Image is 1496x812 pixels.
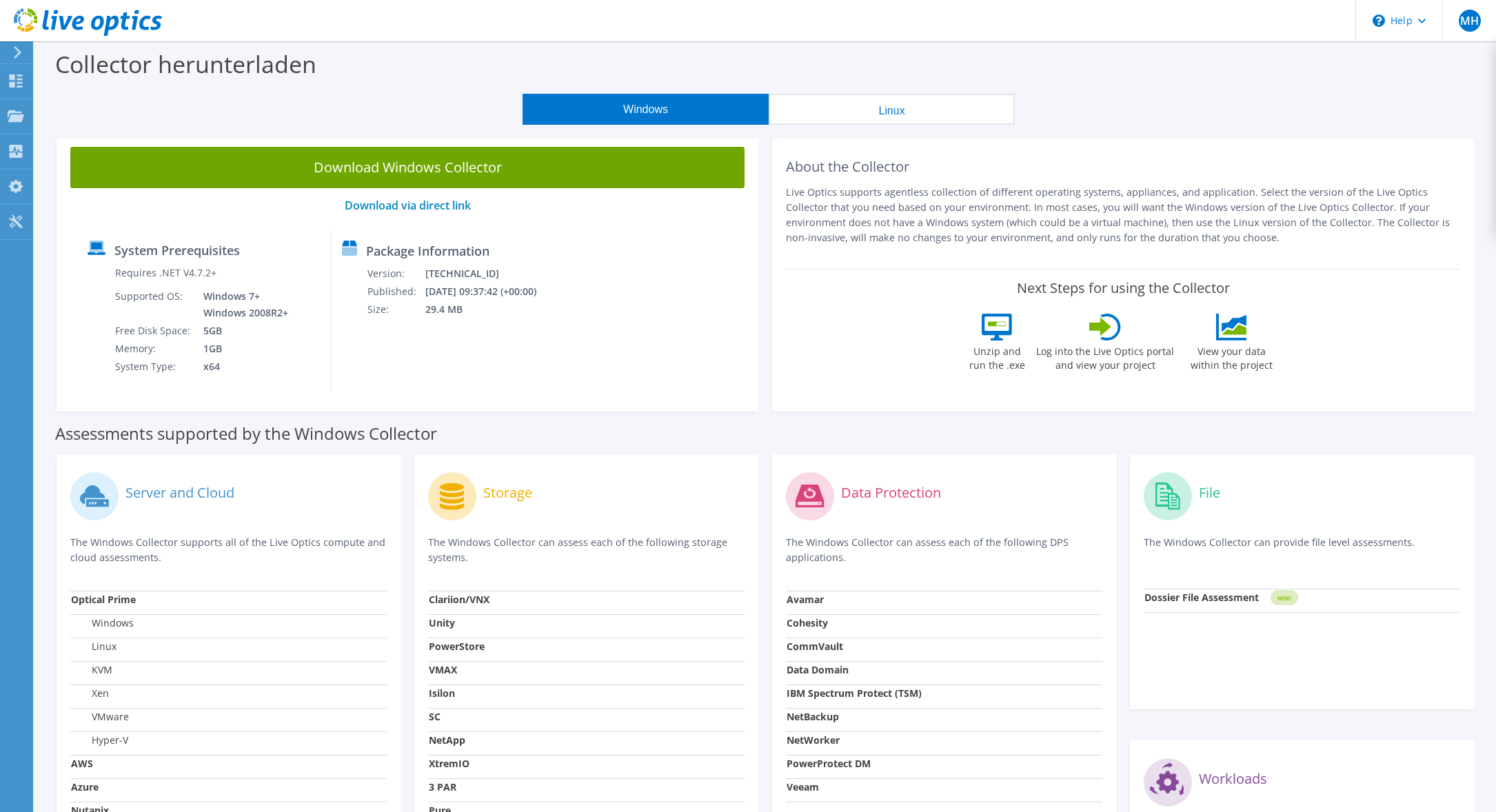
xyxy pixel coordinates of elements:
[1277,594,1291,602] tspan: NEW!
[787,687,922,700] strong: IBM Spectrum Protect (TSM)
[1144,535,1460,563] p: The Windows Collector can provide file level assessments.
[786,159,1460,175] h2: About the Collector
[1373,14,1385,27] svg: \n
[345,198,471,213] a: Download via direct link
[787,710,839,723] strong: NetBackup
[787,663,849,676] strong: Data Domain
[429,616,455,629] strong: Unity
[71,733,128,747] label: Hyper-V
[787,616,828,629] strong: Cohesity
[367,283,425,301] td: Published:
[1199,772,1267,786] label: Workloads
[71,780,99,793] strong: Azure
[193,340,291,358] td: 1GB
[114,358,193,376] td: System Type:
[1199,486,1220,500] label: File
[71,710,129,724] label: VMware
[787,780,819,793] strong: Veeam
[114,287,193,322] td: Supported OS:
[1144,591,1259,604] strong: Dossier File Assessment
[71,687,109,700] label: Xen
[787,733,840,747] strong: NetWorker
[71,593,136,606] strong: Optical Prime
[114,340,193,358] td: Memory:
[1035,341,1175,372] label: Log into the Live Optics portal and view your project
[429,710,441,723] strong: SC
[429,640,485,653] strong: PowerStore
[1017,280,1230,296] label: Next Steps for using the Collector
[114,243,240,257] label: System Prerequisites
[367,301,425,318] td: Size:
[425,265,554,283] td: [TECHNICAL_ID]
[71,616,134,630] label: Windows
[366,244,489,258] label: Package Information
[71,640,117,653] label: Linux
[55,48,316,80] label: Collector herunterladen
[787,757,871,770] strong: PowerProtect DM
[483,486,532,500] label: Storage
[429,733,465,747] strong: NetApp
[70,535,387,565] p: The Windows Collector supports all of the Live Optics compute and cloud assessments.
[425,283,554,301] td: [DATE] 09:37:42 (+00:00)
[55,427,437,440] label: Assessments supported by the Windows Collector
[193,322,291,340] td: 5GB
[1182,341,1281,372] label: View your data within the project
[769,94,1015,125] button: Linux
[965,341,1029,372] label: Unzip and run the .exe
[70,147,745,188] a: Download Windows Collector
[367,265,425,283] td: Version:
[523,94,769,125] button: Windows
[429,757,469,770] strong: XtremIO
[429,687,455,700] strong: Isilon
[71,663,112,677] label: KVM
[429,593,489,606] strong: Clariion/VNX
[787,593,824,606] strong: Avamar
[429,780,456,793] strong: 3 PAR
[193,287,291,322] td: Windows 7+ Windows 2008R2+
[193,358,291,376] td: x64
[125,486,234,500] label: Server and Cloud
[71,757,93,770] strong: AWS
[425,301,554,318] td: 29.4 MB
[787,640,843,653] strong: CommVault
[428,535,745,565] p: The Windows Collector can assess each of the following storage systems.
[114,322,193,340] td: Free Disk Space:
[429,663,457,676] strong: VMAX
[1459,10,1481,32] span: MH
[841,486,941,500] label: Data Protection
[786,185,1460,245] p: Live Optics supports agentless collection of different operating systems, appliances, and applica...
[786,535,1102,565] p: The Windows Collector can assess each of the following DPS applications.
[115,266,216,280] label: Requires .NET V4.7.2+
